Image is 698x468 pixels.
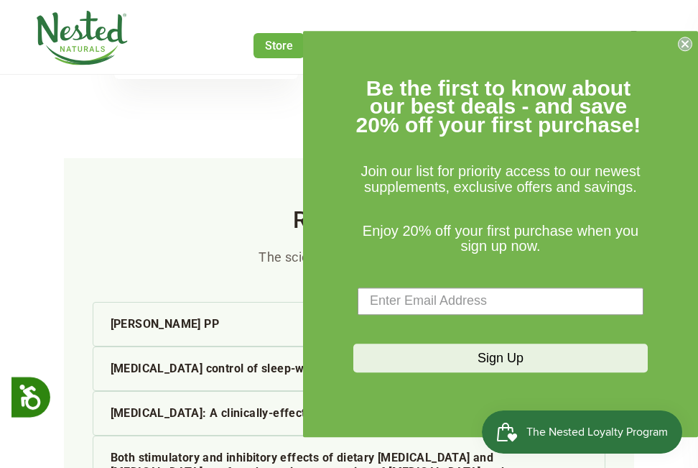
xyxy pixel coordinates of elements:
[363,223,638,254] span: Enjoy 20% off your first purchase when you sign up now.
[35,11,129,65] img: Nested Naturals
[482,410,684,454] iframe: Button to open loyalty program pop-up
[353,344,648,372] button: Sign Up
[360,164,640,196] span: Join our list for priority access to our newest supplements, exclusive offers and savings.
[111,406,588,421] div: [MEDICAL_DATA]: A clinically-effective [MEDICAL_DATA] precursor
[358,288,643,315] input: Enter Email Address
[678,37,692,51] button: Close dialog
[303,31,698,437] div: FLYOUT Form
[93,236,606,302] p: The science behind the claims
[111,362,588,376] div: [MEDICAL_DATA] control of sleep-wake behavior
[356,76,641,137] span: Be the first to know about our best deals - and save 20% off your first purchase!
[253,33,304,58] a: Store
[93,204,606,236] h3: Resources
[111,317,588,331] div: [PERSON_NAME] PP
